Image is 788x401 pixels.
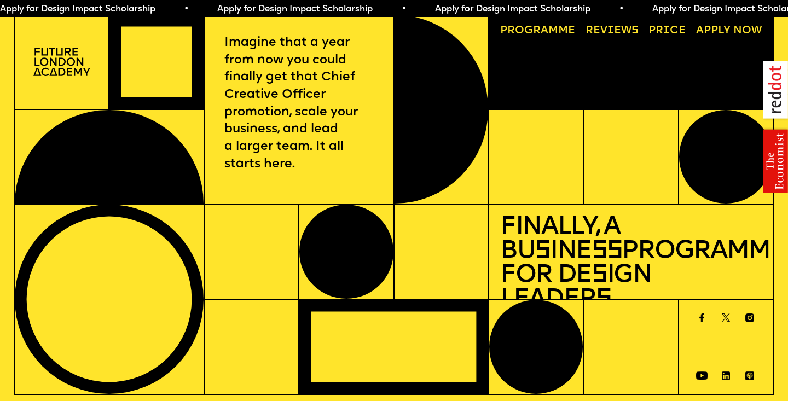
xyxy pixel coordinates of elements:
[500,216,762,311] h1: Finally, a Bu ine Programme for De ign Leader
[592,239,622,264] span: ss
[224,34,374,173] p: Imagine that a year from now you could finally get that Chief Creative Officer promotion, scale y...
[691,20,767,42] a: Apply now
[643,20,691,42] a: Price
[495,20,581,42] a: Programme
[580,20,644,42] a: Reviews
[619,5,624,14] span: •
[401,5,406,14] span: •
[535,239,550,264] span: s
[592,263,607,288] span: s
[596,287,611,312] span: s
[696,25,704,36] span: A
[184,5,189,14] span: •
[541,25,548,36] span: a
